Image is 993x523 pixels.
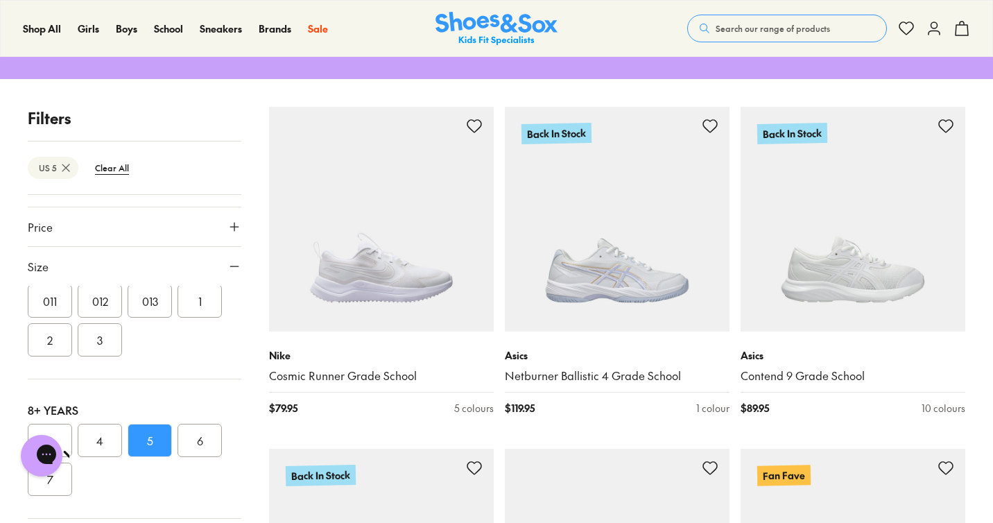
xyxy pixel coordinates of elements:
[116,22,137,36] a: Boys
[154,22,183,36] a: School
[269,348,494,363] p: Nike
[741,401,769,415] span: $ 89.95
[28,284,72,318] button: 011
[200,22,242,35] span: Sneakers
[741,107,965,332] a: Back In Stock
[716,22,830,35] span: Search our range of products
[741,368,965,384] a: Contend 9 Grade School
[116,22,137,35] span: Boys
[200,22,242,36] a: Sneakers
[505,348,729,363] p: Asics
[505,401,535,415] span: $ 119.95
[28,218,53,235] span: Price
[28,323,72,357] button: 2
[687,15,887,42] button: Search our range of products
[28,207,241,246] button: Price
[28,258,49,275] span: Size
[757,123,827,144] p: Back In Stock
[28,107,241,130] p: Filters
[505,368,729,384] a: Netburner Ballistic 4 Grade School
[78,22,99,36] a: Girls
[178,284,222,318] button: 1
[154,22,183,35] span: School
[269,368,494,384] a: Cosmic Runner Grade School
[259,22,291,35] span: Brands
[435,12,558,46] a: Shoes & Sox
[14,430,69,481] iframe: Gorgias live chat messenger
[28,247,241,286] button: Size
[28,424,72,457] button: 3
[28,402,241,418] div: 8+ Years
[757,465,811,486] p: Fan Fave
[28,157,78,179] btn: US 5
[23,22,61,36] a: Shop All
[259,22,291,36] a: Brands
[78,284,122,318] button: 012
[78,424,122,457] button: 4
[454,401,494,415] div: 5 colours
[269,401,297,415] span: $ 79.95
[308,22,328,36] a: Sale
[308,22,328,35] span: Sale
[505,107,729,332] a: Back In Stock
[741,348,965,363] p: Asics
[128,424,172,457] button: 5
[78,323,122,357] button: 3
[178,424,222,457] button: 6
[78,22,99,35] span: Girls
[435,12,558,46] img: SNS_Logo_Responsive.svg
[23,22,61,35] span: Shop All
[128,284,172,318] button: 013
[84,155,140,180] btn: Clear All
[922,401,965,415] div: 10 colours
[286,465,356,486] p: Back In Stock
[521,123,592,144] p: Back In Stock
[696,401,729,415] div: 1 colour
